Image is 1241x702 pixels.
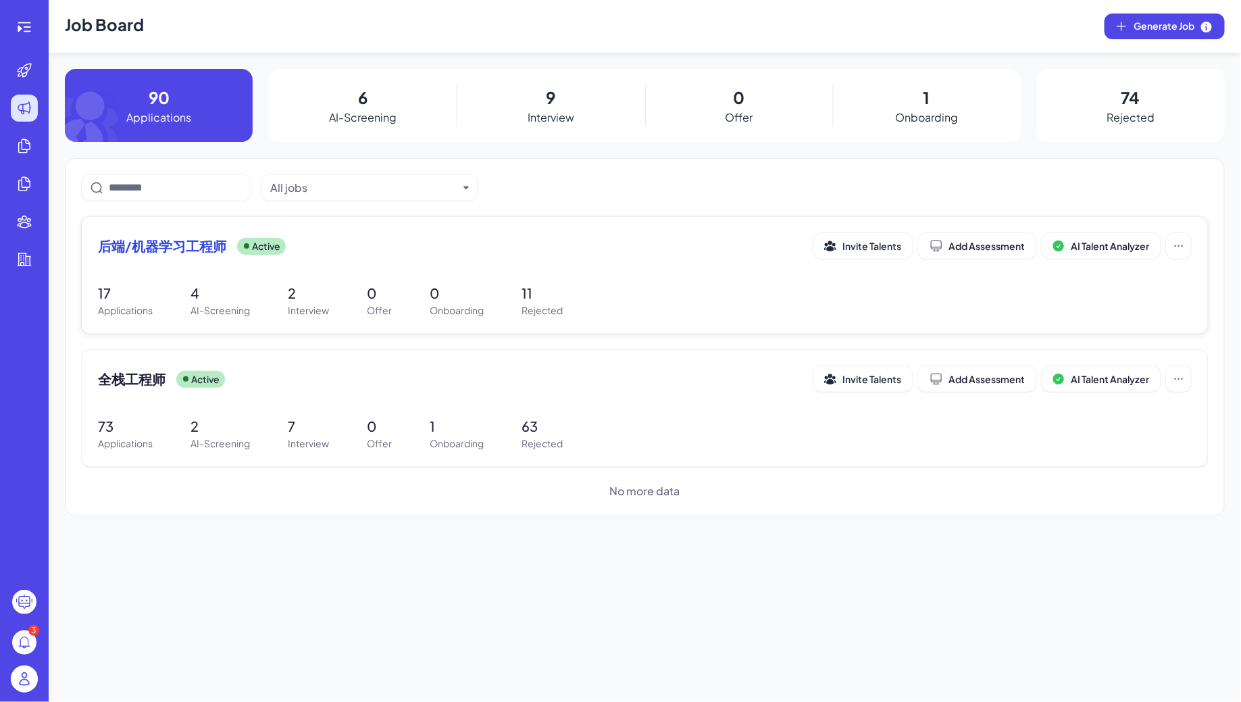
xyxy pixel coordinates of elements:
[270,180,458,196] button: All jobs
[522,416,563,436] p: 63
[98,370,166,388] span: 全栈工程师
[522,283,563,303] p: 11
[895,109,958,126] p: Onboarding
[842,373,901,385] span: Invite Talents
[1042,366,1161,392] button: AI Talent Analyzer
[98,416,153,436] p: 73
[1105,14,1225,39] button: Generate Job
[610,483,680,499] span: No more data
[1121,85,1140,109] p: 74
[191,283,250,303] p: 4
[191,372,220,386] p: Active
[367,436,392,451] p: Offer
[149,85,170,109] p: 90
[522,436,563,451] p: Rejected
[930,372,1025,386] div: Add Assessment
[191,416,250,436] p: 2
[288,283,329,303] p: 2
[288,303,329,318] p: Interview
[358,85,368,109] p: 6
[98,436,153,451] p: Applications
[733,85,744,109] p: 0
[191,436,250,451] p: AI-Screening
[923,85,930,109] p: 1
[98,283,153,303] p: 17
[522,303,563,318] p: Rejected
[329,109,397,126] p: AI-Screening
[918,366,1036,392] button: Add Assessment
[1134,19,1213,34] span: Generate Job
[28,625,39,636] div: 3
[1107,109,1155,126] p: Rejected
[252,239,280,253] p: Active
[813,366,913,392] button: Invite Talents
[546,85,555,109] p: 9
[126,109,191,126] p: Applications
[367,303,392,318] p: Offer
[1071,240,1149,252] span: AI Talent Analyzer
[725,109,753,126] p: Offer
[1071,373,1149,385] span: AI Talent Analyzer
[367,283,392,303] p: 0
[918,233,1036,259] button: Add Assessment
[430,436,484,451] p: Onboarding
[367,416,392,436] p: 0
[98,303,153,318] p: Applications
[1042,233,1161,259] button: AI Talent Analyzer
[288,436,329,451] p: Interview
[528,109,574,126] p: Interview
[430,416,484,436] p: 1
[288,416,329,436] p: 7
[98,236,226,255] span: 后端/机器学习工程师
[11,666,38,693] img: user_logo.png
[842,240,901,252] span: Invite Talents
[191,303,250,318] p: AI-Screening
[430,283,484,303] p: 0
[930,239,1025,253] div: Add Assessment
[270,180,307,196] div: All jobs
[430,303,484,318] p: Onboarding
[813,233,913,259] button: Invite Talents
